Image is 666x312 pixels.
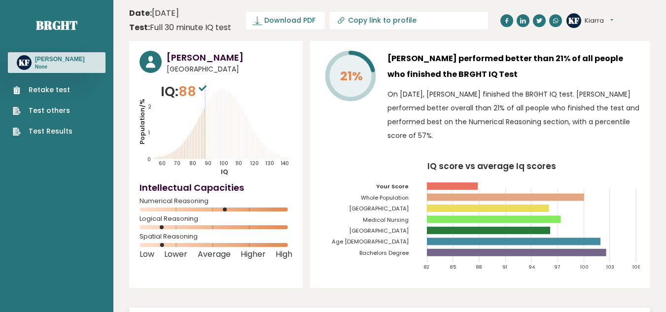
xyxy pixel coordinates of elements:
[476,264,482,270] tspan: 88
[568,14,579,26] text: KF
[13,85,72,95] a: Retake test
[424,264,429,270] tspan: 82
[251,160,259,167] tspan: 120
[221,168,229,176] tspan: IQ
[246,12,325,29] a: Download PDF
[387,51,640,82] h3: [PERSON_NAME] performed better than 21% of all people who finished the BRGHT IQ Test
[148,103,151,110] tspan: 2
[13,126,72,137] a: Test Results
[161,82,209,102] p: IQ:
[164,252,187,256] span: Lower
[167,51,292,64] h3: [PERSON_NAME]
[349,205,409,212] tspan: [GEOGRAPHIC_DATA]
[13,105,72,116] a: Test others
[220,160,229,167] tspan: 100
[241,252,266,256] span: Higher
[138,99,146,144] tspan: Population/%
[387,87,640,142] p: On [DATE], [PERSON_NAME] finished the BRGHT IQ test. [PERSON_NAME] performed better overall than ...
[205,160,211,167] tspan: 90
[264,15,315,26] span: Download PDF
[363,216,409,224] tspan: Medical Nursing
[198,252,231,256] span: Average
[276,252,292,256] span: High
[190,160,197,167] tspan: 80
[174,160,181,167] tspan: 70
[178,82,209,101] span: 88
[585,16,613,26] button: Kiarra
[167,64,292,74] span: [GEOGRAPHIC_DATA]
[147,156,151,164] tspan: 0
[266,160,274,167] tspan: 130
[140,235,292,239] span: Spatial Reasoning
[332,238,409,245] tspan: Age [DEMOGRAPHIC_DATA]
[129,7,152,19] b: Date:
[361,194,409,202] tspan: Whole Population
[450,264,456,270] tspan: 85
[140,181,292,194] h4: Intellectual Capacities
[427,160,556,172] tspan: IQ score vs average Iq scores
[129,22,150,33] b: Test:
[632,264,641,270] tspan: 106
[35,55,85,63] h3: [PERSON_NAME]
[340,68,363,85] tspan: 21%
[159,160,166,167] tspan: 60
[581,264,589,270] tspan: 100
[281,160,289,167] tspan: 140
[376,182,409,190] tspan: Your Score
[129,22,231,34] div: Full 30 minute IQ test
[502,264,507,270] tspan: 91
[359,249,409,257] tspan: Bachelors Degree
[236,160,243,167] tspan: 110
[36,17,77,33] a: Brght
[129,7,179,19] time: [DATE]
[140,252,154,256] span: Low
[140,217,292,221] span: Logical Reasoning
[528,264,535,270] tspan: 94
[19,57,30,68] text: KF
[140,199,292,203] span: Numerical Reasoning
[35,64,85,70] p: None
[349,227,409,235] tspan: [GEOGRAPHIC_DATA]
[555,264,561,270] tspan: 97
[148,129,150,137] tspan: 1
[606,264,614,270] tspan: 103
